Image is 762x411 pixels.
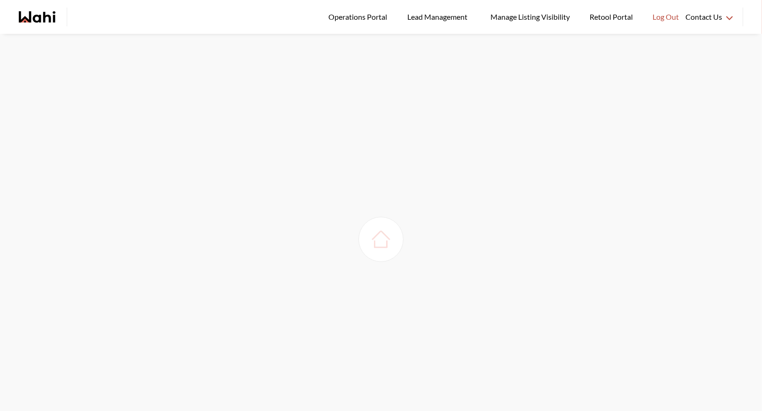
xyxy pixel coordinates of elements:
[368,226,394,253] img: loading house image
[590,11,636,23] span: Retool Portal
[653,11,679,23] span: Log Out
[19,11,55,23] a: Wahi homepage
[328,11,390,23] span: Operations Portal
[407,11,471,23] span: Lead Management
[488,11,573,23] span: Manage Listing Visibility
